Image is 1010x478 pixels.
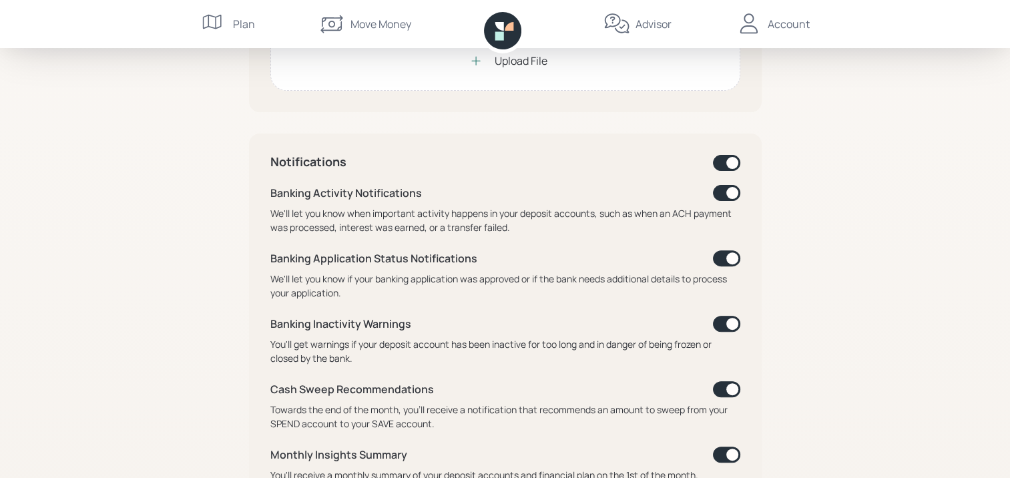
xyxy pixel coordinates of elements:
[233,16,255,32] div: Plan
[270,403,740,431] div: Towards the end of the month, you'll receive a notification that recommends an amount to sweep fr...
[636,16,672,32] div: Advisor
[270,272,740,300] div: We'll let you know if your banking application was approved or if the bank needs additional detai...
[768,16,810,32] div: Account
[270,316,411,332] div: Banking Inactivity Warnings
[495,53,547,69] div: Upload File
[270,155,346,170] h4: Notifications
[270,337,740,365] div: You'll get warnings if your deposit account has been inactive for too long and in danger of being...
[270,185,422,201] div: Banking Activity Notifications
[270,447,407,463] div: Monthly Insights Summary
[270,206,740,234] div: We'll let you know when important activity happens in your deposit accounts, such as when an ACH ...
[350,16,411,32] div: Move Money
[270,250,477,266] div: Banking Application Status Notifications
[270,381,434,397] div: Cash Sweep Recommendations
